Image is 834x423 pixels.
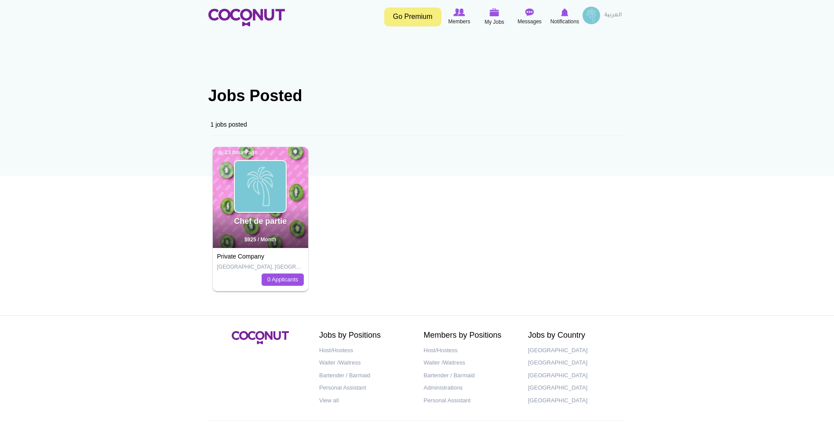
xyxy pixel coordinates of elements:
[217,253,264,260] a: Private Company
[208,87,626,105] h1: Jobs Posted
[424,331,515,340] h2: Members by Positions
[235,161,286,212] img: Private Company
[208,113,626,136] div: 1 jobs posted
[525,8,534,16] img: Messages
[424,357,515,369] a: Waiter /Waitress
[528,394,619,407] a: [GEOGRAPHIC_DATA]
[453,8,465,16] img: Browse Members
[512,7,547,27] a: Messages Messages
[547,7,583,27] a: Notifications Notifications
[319,344,411,357] a: Host/Hostess
[600,7,626,24] a: العربية
[319,357,411,369] a: Waiter /Waitress
[477,7,512,27] a: My Jobs My Jobs
[448,17,470,26] span: Members
[424,369,515,382] a: Bartender / Barmaid
[561,8,568,16] img: Notifications
[319,394,411,407] a: View all
[319,369,411,382] a: Bartender / Barmaid
[528,369,619,382] a: [GEOGRAPHIC_DATA]
[208,9,285,26] img: Home
[550,17,579,26] span: Notifications
[528,382,619,394] a: [GEOGRAPHIC_DATA]
[424,344,515,357] a: Host/Hostess
[244,237,277,243] span: $925 / Month
[484,18,504,26] span: My Jobs
[319,331,411,340] h2: Jobs by Positions
[528,357,619,369] a: [GEOGRAPHIC_DATA]
[234,217,287,226] a: Chef de partie
[232,331,289,344] img: Coconut
[384,7,441,26] a: Go Premium
[217,149,258,157] span: 23 hours ago
[424,382,515,394] a: Administrations
[490,8,499,16] img: My Jobs
[319,382,411,394] a: Personal Assistant
[217,263,304,271] p: [GEOGRAPHIC_DATA], [GEOGRAPHIC_DATA]
[262,273,304,286] a: 0 Applicants
[528,344,619,357] a: [GEOGRAPHIC_DATA]
[528,331,619,340] h2: Jobs by Country
[424,394,515,407] a: Personal Assistant
[442,7,477,27] a: Browse Members Members
[517,17,542,26] span: Messages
